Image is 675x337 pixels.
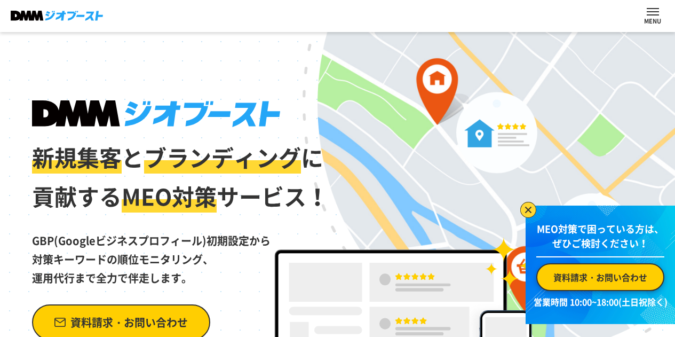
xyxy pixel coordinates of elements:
span: 資料請求・お問い合わせ [70,313,188,332]
span: ブランディング [144,140,301,174]
span: 資料請求・お問い合わせ [553,271,647,284]
img: バナーを閉じる [520,202,536,218]
span: 新規集客 [32,140,122,174]
p: 営業時間 10:00~18:00(土日祝除く) [532,295,669,308]
img: DMMジオブースト [11,11,103,21]
span: MEO対策 [122,179,217,213]
a: 資料請求・お問い合わせ [536,263,664,291]
p: MEO対策で困っている方は、 ぜひご検討ください！ [536,222,664,257]
p: GBP(Googleビジネスプロフィール)初期設定から 対策キーワードの順位モニタリング、 運用代行まで全力で伴走します。 [32,216,330,287]
button: ナビを開閉する [647,8,659,15]
img: DMMジオブースト [32,100,280,127]
h1: と に 貢献する サービス！ [32,100,330,216]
